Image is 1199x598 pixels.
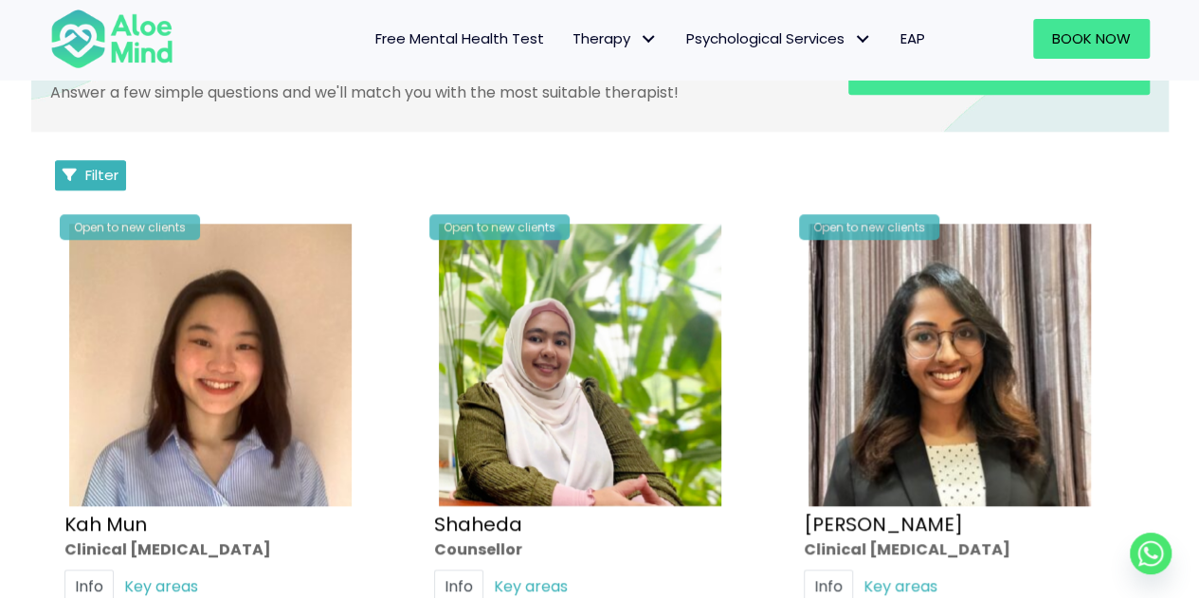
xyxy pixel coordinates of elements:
[64,510,147,536] a: Kah Mun
[434,537,766,559] div: Counsellor
[85,165,118,185] span: Filter
[804,510,963,536] a: [PERSON_NAME]
[55,160,127,190] button: Filter Listings
[198,19,939,59] nav: Menu
[804,537,1135,559] div: Clinical [MEDICAL_DATA]
[1033,19,1150,59] a: Book Now
[1130,533,1172,574] a: Whatsapp
[434,510,522,536] a: Shaheda
[439,224,721,506] img: Shaheda Counsellor
[1052,28,1131,48] span: Book Now
[900,28,925,48] span: EAP
[69,224,352,506] img: Kah Mun-profile-crop-300×300
[672,19,886,59] a: Psychological ServicesPsychological Services: submenu
[635,26,663,53] span: Therapy: submenu
[375,28,544,48] span: Free Mental Health Test
[849,26,877,53] span: Psychological Services: submenu
[686,28,872,48] span: Psychological Services
[558,19,672,59] a: TherapyTherapy: submenu
[64,537,396,559] div: Clinical [MEDICAL_DATA]
[808,224,1091,506] img: croped-Anita_Profile-photo-300×300
[50,82,820,103] p: Answer a few simple questions and we'll match you with the most suitable therapist!
[60,214,200,240] div: Open to new clients
[886,19,939,59] a: EAP
[572,28,658,48] span: Therapy
[799,214,939,240] div: Open to new clients
[361,19,558,59] a: Free Mental Health Test
[429,214,570,240] div: Open to new clients
[50,8,173,70] img: Aloe mind Logo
